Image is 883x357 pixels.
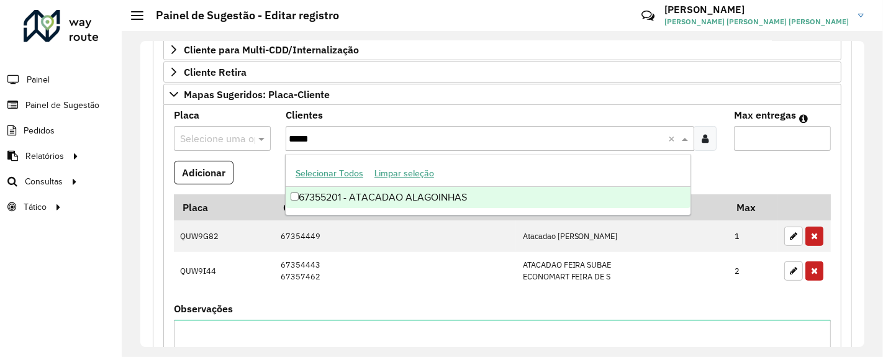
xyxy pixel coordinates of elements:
[184,89,330,99] span: Mapas Sugeridos: Placa-Cliente
[516,220,728,253] td: Atacadao [PERSON_NAME]
[274,194,516,220] th: Código Cliente
[24,124,55,137] span: Pedidos
[174,301,233,316] label: Observações
[25,150,64,163] span: Relatórios
[24,201,47,214] span: Tático
[174,220,274,253] td: QUW9G82
[25,175,63,188] span: Consultas
[163,39,841,60] a: Cliente para Multi-CDD/Internalização
[163,61,841,83] a: Cliente Retira
[728,220,778,253] td: 1
[664,4,849,16] h3: [PERSON_NAME]
[274,252,516,289] td: 67354443 67357462
[143,9,339,22] h2: Painel de Sugestão - Editar registro
[728,252,778,289] td: 2
[668,131,679,146] span: Clear all
[184,45,359,55] span: Cliente para Multi-CDD/Internalização
[174,107,199,122] label: Placa
[174,252,274,289] td: QUW9I44
[799,114,808,124] em: Máximo de clientes que serão colocados na mesma rota com os clientes informados
[286,107,323,122] label: Clientes
[174,161,233,184] button: Adicionar
[369,164,440,183] button: Limpar seleção
[286,187,691,208] div: 67355201 - ATACADAO ALAGOINHAS
[163,84,841,105] a: Mapas Sugeridos: Placa-Cliente
[27,73,50,86] span: Painel
[728,194,778,220] th: Max
[274,220,516,253] td: 67354449
[184,67,247,77] span: Cliente Retira
[25,99,99,112] span: Painel de Sugestão
[290,164,369,183] button: Selecionar Todos
[635,2,661,29] a: Contato Rápido
[285,154,691,215] ng-dropdown-panel: Options list
[516,252,728,289] td: ATACADAO FEIRA SUBAE ECONOMART FEIRA DE S
[174,194,274,220] th: Placa
[664,16,849,27] span: [PERSON_NAME] [PERSON_NAME] [PERSON_NAME]
[734,107,796,122] label: Max entregas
